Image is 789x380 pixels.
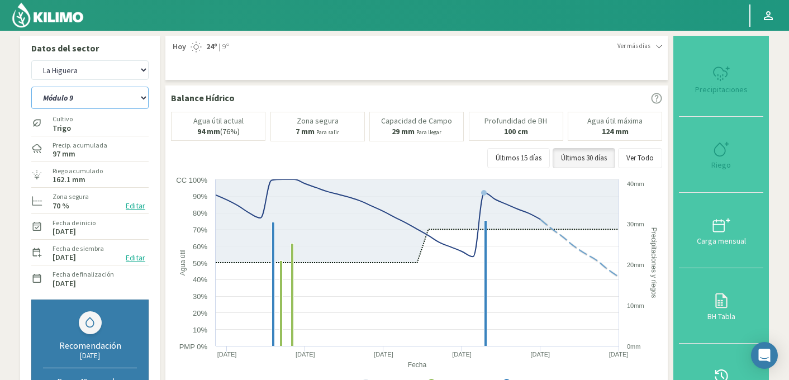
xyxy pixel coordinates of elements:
[682,312,760,320] div: BH Tabla
[217,351,237,358] text: [DATE]
[682,85,760,93] div: Precipitaciones
[627,302,644,309] text: 10mm
[31,41,149,55] p: Datos del sector
[650,227,658,298] text: Precipitaciones y riegos
[504,126,528,136] b: 100 cm
[11,2,84,28] img: Kilimo
[602,126,629,136] b: 124 mm
[53,244,104,254] label: Fecha de siembra
[53,228,76,235] label: [DATE]
[484,117,547,125] p: Profundidad de BH
[374,351,393,358] text: [DATE]
[679,41,763,117] button: Precipitaciones
[193,275,207,284] text: 40%
[122,251,149,264] button: Editar
[53,150,75,158] label: 97 mm
[587,117,643,125] p: Agua útil máxima
[193,192,207,201] text: 90%
[296,351,315,358] text: [DATE]
[530,351,550,358] text: [DATE]
[381,117,452,125] p: Capacidad de Campo
[193,309,207,317] text: 20%
[43,340,137,351] div: Recomendación
[617,41,650,51] span: Ver más días
[53,140,107,150] label: Precip. acumulada
[193,326,207,334] text: 10%
[53,280,76,287] label: [DATE]
[682,237,760,245] div: Carga mensual
[221,41,229,53] span: 9º
[297,117,339,125] p: Zona segura
[53,254,76,261] label: [DATE]
[193,292,207,301] text: 30%
[627,180,644,187] text: 40mm
[179,343,208,351] text: PMP 0%
[53,269,114,279] label: Fecha de finalización
[53,176,85,183] label: 162.1 mm
[53,125,73,132] label: Trigo
[627,343,640,350] text: 0mm
[197,127,240,136] p: (76%)
[193,259,207,268] text: 50%
[751,342,778,369] div: Open Intercom Messenger
[193,243,207,251] text: 60%
[408,361,427,369] text: Fecha
[618,148,662,168] button: Ver Todo
[171,41,186,53] span: Hoy
[609,351,629,358] text: [DATE]
[122,199,149,212] button: Editar
[679,117,763,192] button: Riego
[206,41,217,51] strong: 24º
[171,91,235,104] p: Balance Hídrico
[392,126,415,136] b: 29 mm
[682,161,760,169] div: Riego
[193,209,207,217] text: 80%
[197,126,220,136] b: 94 mm
[416,129,441,136] small: Para llegar
[53,192,89,202] label: Zona segura
[316,129,339,136] small: Para salir
[679,268,763,344] button: BH Tabla
[487,148,550,168] button: Últimos 15 días
[53,166,103,176] label: Riego acumulado
[296,126,315,136] b: 7 mm
[53,218,96,228] label: Fecha de inicio
[627,262,644,268] text: 20mm
[679,193,763,268] button: Carga mensual
[193,117,244,125] p: Agua útil actual
[176,176,207,184] text: CC 100%
[193,226,207,234] text: 70%
[53,202,69,210] label: 70 %
[553,148,615,168] button: Últimos 30 días
[43,351,137,360] div: [DATE]
[53,114,73,124] label: Cultivo
[627,221,644,227] text: 30mm
[219,41,221,53] span: |
[452,351,472,358] text: [DATE]
[179,249,187,275] text: Agua útil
